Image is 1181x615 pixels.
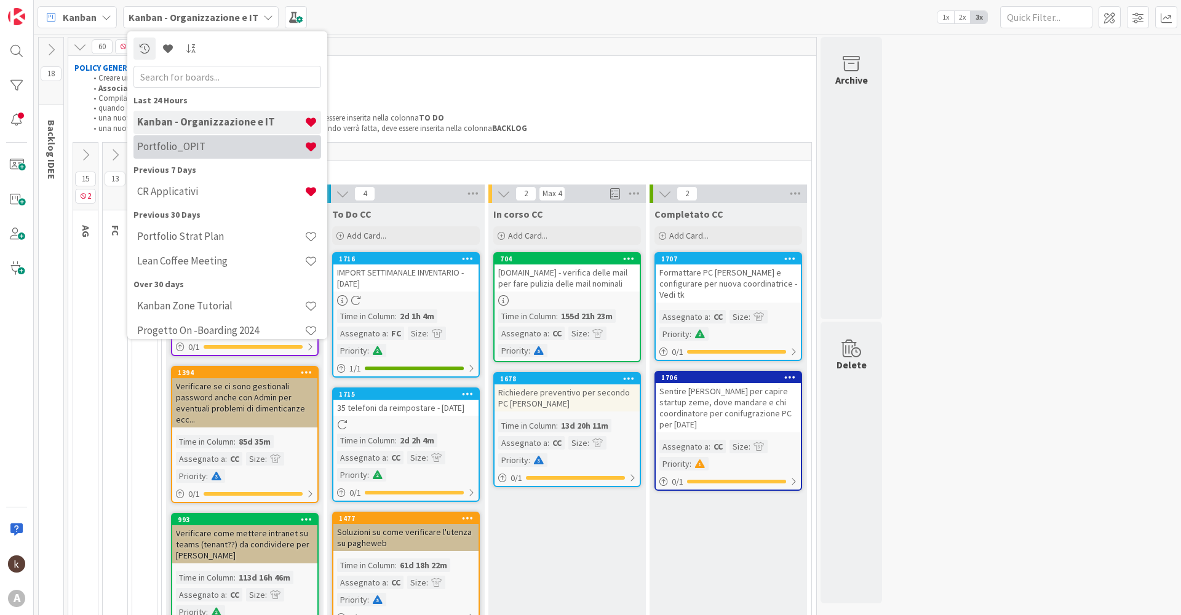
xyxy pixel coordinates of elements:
div: 2d 2h 4m [397,434,437,447]
span: 3x [971,11,987,23]
h4: Kanban - Organizzazione e IT [137,116,304,128]
h4: Portfolio_OPIT [137,140,304,153]
div: 993 [172,514,317,525]
div: Size [407,451,426,464]
div: 704 [500,255,640,263]
span: 0 / 1 [672,475,683,488]
div: 1394 [172,367,317,378]
div: Priority [498,453,528,467]
span: 13 [105,172,125,186]
div: Size [568,436,587,450]
li: una nuova attività che deve essere realizzata, ma non so ancora quando verrà fatta, deve essere i... [87,124,811,133]
div: CC [388,451,404,464]
a: 1716IMPORT SETTIMANALE INVENTARIO - [DATE]Time in Column:2d 1h 4mAssegnato a:FCSize:Priority:1/1 [332,252,480,378]
span: 2x [954,11,971,23]
input: Search for boards... [133,66,321,88]
span: : [206,469,208,483]
span: : [265,588,267,601]
div: 1678 [500,375,640,383]
span: : [225,588,227,601]
h4: Progetto On -Boarding 2024 [137,324,304,336]
img: Visit kanbanzone.com [8,8,25,25]
div: CC [227,452,242,466]
div: 61d 18h 22m [397,558,450,572]
span: : [547,436,549,450]
span: : [690,327,691,341]
div: 1715 [339,390,479,399]
li: Creare un (NO CHECK LIST!) [87,73,811,83]
span: : [426,576,428,589]
span: 0 / 1 [188,341,200,354]
div: 1716 [339,255,479,263]
div: 1707 [661,255,801,263]
div: 1477 [333,513,479,524]
h4: Portfolio Strat Plan [137,230,304,242]
li: una nuova attività che deve essere realizzata nel breve periodo deve essere inserita nella colonna [87,113,811,123]
div: Size [568,327,587,340]
span: : [709,310,710,323]
span: : [528,344,530,357]
div: 1/1 [333,361,479,376]
li: il task al progetto (board Portfolio) [87,84,811,93]
div: 1477Soluzioni su come verificare l'utenza su pagheweb [333,513,479,551]
span: : [386,576,388,589]
div: Priority [337,593,367,606]
div: 1394Verificare se ci sono gestionali password anche con Admin per eventuali problemi di dimentica... [172,367,317,427]
div: 0/1 [172,486,317,502]
span: 1x [937,11,954,23]
div: Soluzioni su come verificare l'utenza su pagheweb [333,524,479,551]
div: 1715 [333,389,479,400]
span: 0 / 1 [672,346,683,359]
div: Time in Column [176,435,234,448]
div: 1706Sentire [PERSON_NAME] per capire startup zeme, dove mandare e chi coordinatore per conifugraz... [656,372,801,432]
div: Size [408,327,427,340]
h4: Kanban Zone Tutorial [137,300,304,312]
div: 1707Formattare PC [PERSON_NAME] e configurare per nuova coordinatrice - Vedi tk [656,253,801,303]
div: Verificare come mettere intranet su teams (tenant??) da condividere per [PERSON_NAME] [172,525,317,563]
div: FC [388,327,404,340]
a: 1394Verificare se ci sono gestionali password anche con Admin per eventuali problemi di dimentica... [171,366,319,503]
b: Kanban - Organizzazione e IT [129,11,258,23]
div: 35 telefoni da reimpostare - [DATE] [333,400,479,416]
span: : [395,558,397,572]
div: Size [407,576,426,589]
div: Over 30 days [133,278,321,291]
div: 0/1 [495,470,640,486]
a: 1706Sentire [PERSON_NAME] per capire startup zeme, dove mandare e chi coordinatore per conifugraz... [654,371,802,491]
span: Add Card... [669,230,709,241]
span: : [386,451,388,464]
div: Formattare PC [PERSON_NAME] e configurare per nuova coordinatrice - Vedi tk [656,264,801,303]
div: 13d 20h 11m [558,419,611,432]
div: 0/1 [172,339,317,355]
div: Assegnato a [659,440,709,453]
span: : [395,434,397,447]
div: Delete [837,357,867,372]
div: Verificare se ci sono gestionali password anche con Admin per eventuali problemi di dimenticanze ... [172,378,317,427]
span: In corso CC [493,208,543,220]
div: 171535 telefoni da reimpostare - [DATE] [333,389,479,416]
div: Priority [176,469,206,483]
div: 1477 [339,514,479,523]
div: 1394 [178,368,317,377]
span: Kanban [63,10,97,25]
span: 15 [75,172,96,186]
div: 155d 21h 23m [558,309,616,323]
div: Size [730,440,749,453]
span: : [587,327,589,340]
div: CC [227,588,242,601]
span: 18 [41,66,62,81]
input: Quick Filter... [1000,6,1092,28]
span: 2 [75,189,96,204]
div: CC [549,327,565,340]
div: Assegnato a [176,588,225,601]
div: Assegnato a [337,451,386,464]
span: : [587,436,589,450]
span: : [749,440,750,453]
div: Sentire [PERSON_NAME] per capire startup zeme, dove mandare e chi coordinatore per conifugrazione... [656,383,801,432]
span: 1 / 1 [349,362,361,375]
span: : [367,468,369,482]
span: : [709,440,710,453]
div: 113d 16h 46m [236,571,293,584]
div: Assegnato a [498,436,547,450]
span: : [395,309,397,323]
